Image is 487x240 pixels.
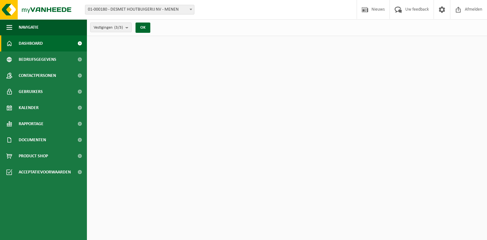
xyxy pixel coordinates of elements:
count: (3/3) [114,25,123,30]
span: Kalender [19,100,39,116]
span: Dashboard [19,35,43,51]
span: 01-000180 - DESMET HOUTBUIGERIJ NV - MENEN [85,5,194,14]
span: Rapportage [19,116,43,132]
span: Documenten [19,132,46,148]
span: Contactpersonen [19,68,56,84]
span: Navigatie [19,19,39,35]
span: Gebruikers [19,84,43,100]
span: Bedrijfsgegevens [19,51,56,68]
span: 01-000180 - DESMET HOUTBUIGERIJ NV - MENEN [85,5,194,14]
span: Acceptatievoorwaarden [19,164,71,180]
span: Vestigingen [94,23,123,32]
span: Product Shop [19,148,48,164]
button: Vestigingen(3/3) [90,23,132,32]
button: OK [136,23,150,33]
